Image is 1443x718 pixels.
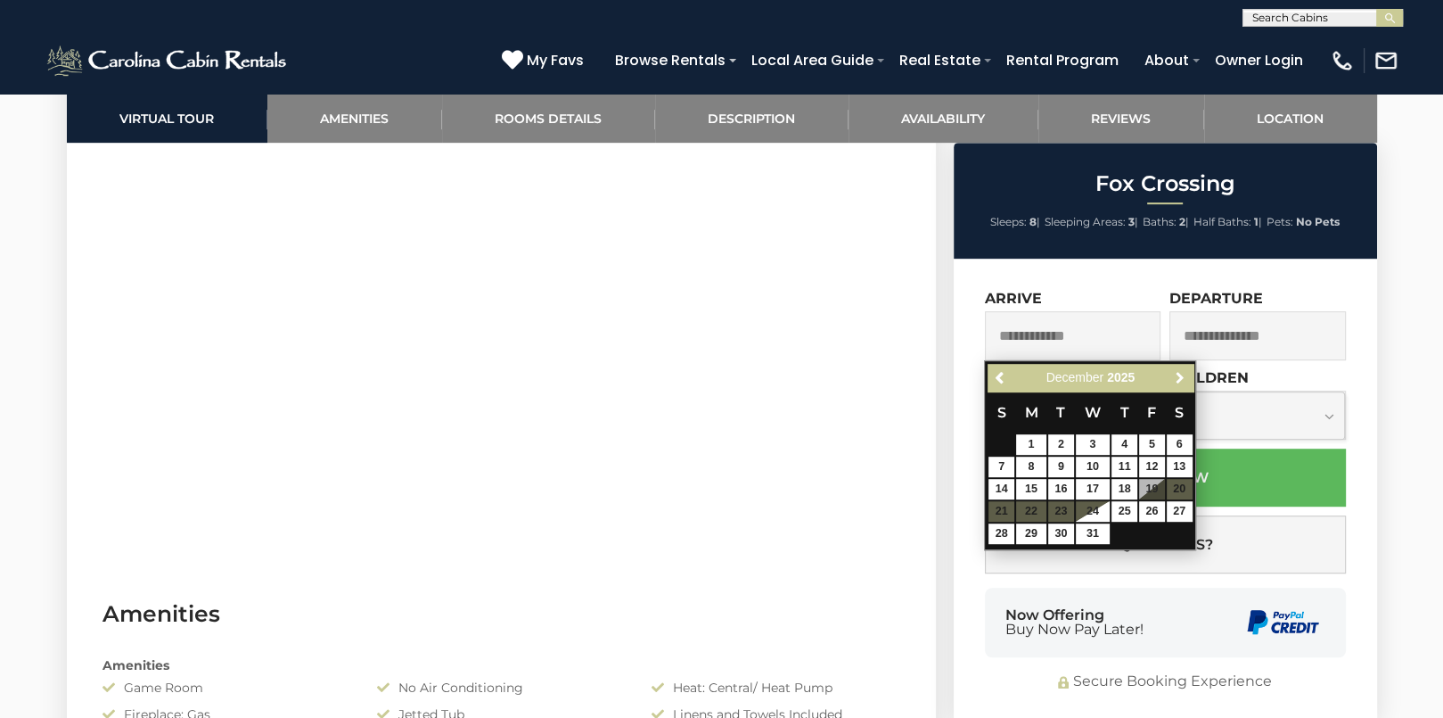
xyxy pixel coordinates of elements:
[989,367,1012,389] a: Previous
[1038,94,1204,143] a: Reviews
[1111,501,1137,522] a: 25
[997,404,1006,421] span: Sunday
[1204,94,1377,143] a: Location
[267,94,442,143] a: Amenities
[1139,457,1165,477] a: 12
[1085,404,1101,421] span: Wednesday
[1016,434,1046,455] a: 1
[67,94,267,143] a: Virtual Tour
[1373,48,1398,73] img: mail-regular-white.png
[102,598,900,630] h3: Amenities
[1169,369,1249,386] label: Children
[1048,457,1074,477] a: 9
[742,45,882,76] a: Local Area Guide
[988,524,1014,544] a: 28
[1296,215,1340,228] strong: No Pets
[1169,290,1263,307] label: Departure
[997,45,1127,76] a: Rental Program
[1076,479,1110,499] a: 17
[1076,501,1110,522] a: 24
[638,679,913,697] div: Heat: Central/ Heat Pump
[1167,457,1193,477] a: 13
[1016,479,1046,499] a: 15
[1076,434,1110,455] a: 3
[527,49,584,71] span: My Favs
[1048,434,1074,455] a: 2
[364,679,638,697] div: No Air Conditioning
[988,479,1014,499] a: 14
[1005,608,1144,637] div: Now Offering
[890,45,989,76] a: Real Estate
[1111,457,1137,477] a: 11
[1046,370,1104,384] span: December
[1267,215,1293,228] span: Pets:
[1076,524,1110,544] a: 31
[1056,404,1065,421] span: Tuesday
[985,290,1042,307] label: Arrive
[89,679,364,697] div: Game Room
[1111,434,1137,455] a: 4
[958,172,1373,195] h2: Fox Crossing
[606,45,734,76] a: Browse Rentals
[1016,457,1046,477] a: 8
[45,43,291,78] img: White-1-2.png
[1107,370,1135,384] span: 2025
[1139,501,1165,522] a: 26
[1024,404,1037,421] span: Monday
[1173,371,1187,385] span: Next
[1167,434,1193,455] a: 6
[1045,215,1126,228] span: Sleeping Areas:
[1193,215,1251,228] span: Half Baths:
[1206,45,1312,76] a: Owner Login
[1111,479,1137,499] a: 18
[1167,501,1193,522] a: 27
[89,656,914,674] div: Amenities
[1005,623,1144,637] span: Buy Now Pay Later!
[1168,367,1191,389] a: Next
[1029,215,1037,228] strong: 8
[1016,524,1046,544] a: 29
[985,672,1346,692] div: Secure Booking Experience
[1193,210,1262,234] li: |
[988,457,1014,477] a: 7
[1175,404,1184,421] span: Saturday
[1179,215,1185,228] strong: 2
[1254,215,1259,228] strong: 1
[849,94,1038,143] a: Availability
[994,371,1008,385] span: Previous
[655,94,849,143] a: Description
[1136,45,1198,76] a: About
[502,49,588,72] a: My Favs
[1330,48,1355,73] img: phone-regular-white.png
[1147,404,1156,421] span: Friday
[1143,210,1189,234] li: |
[1076,457,1110,477] a: 10
[990,210,1040,234] li: |
[990,215,1027,228] span: Sleeps:
[1139,434,1165,455] a: 5
[1045,210,1138,234] li: |
[1128,215,1135,228] strong: 3
[1120,404,1129,421] span: Thursday
[1048,524,1074,544] a: 30
[1143,215,1177,228] span: Baths:
[442,94,655,143] a: Rooms Details
[1048,479,1074,499] a: 16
